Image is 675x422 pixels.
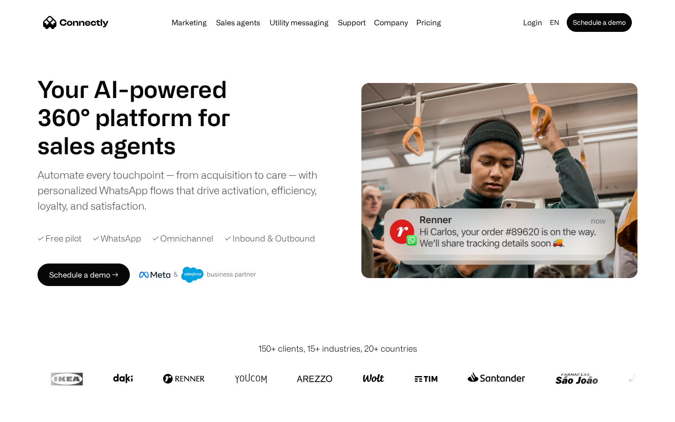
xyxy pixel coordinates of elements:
[334,19,369,26] a: Support
[93,232,141,245] div: ✓ WhatsApp
[37,232,82,245] div: ✓ Free pilot
[9,405,56,419] aside: Language selected: English
[152,232,213,245] div: ✓ Omnichannel
[168,19,210,26] a: Marketing
[139,267,256,283] img: Meta and Salesforce business partner badge.
[519,16,546,29] a: Login
[212,19,264,26] a: Sales agents
[37,75,253,131] h1: Your AI-powered 360° platform for
[43,15,109,30] a: home
[258,342,417,355] div: 150+ clients, 15+ industries, 20+ countries
[37,131,253,159] div: 1 of 4
[546,16,565,29] div: en
[374,16,408,29] div: Company
[19,406,56,419] ul: Language list
[37,131,253,159] h1: sales agents
[37,264,130,286] a: Schedule a demo →
[371,16,411,29] div: Company
[567,13,632,32] a: Schedule a demo
[550,16,559,29] div: en
[412,19,445,26] a: Pricing
[225,232,315,245] div: ✓ Inbound & Outbound
[266,19,332,26] a: Utility messaging
[37,167,333,213] div: Automate every touchpoint — from acquisition to care — with personalized WhatsApp flows that driv...
[37,131,253,159] div: carousel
